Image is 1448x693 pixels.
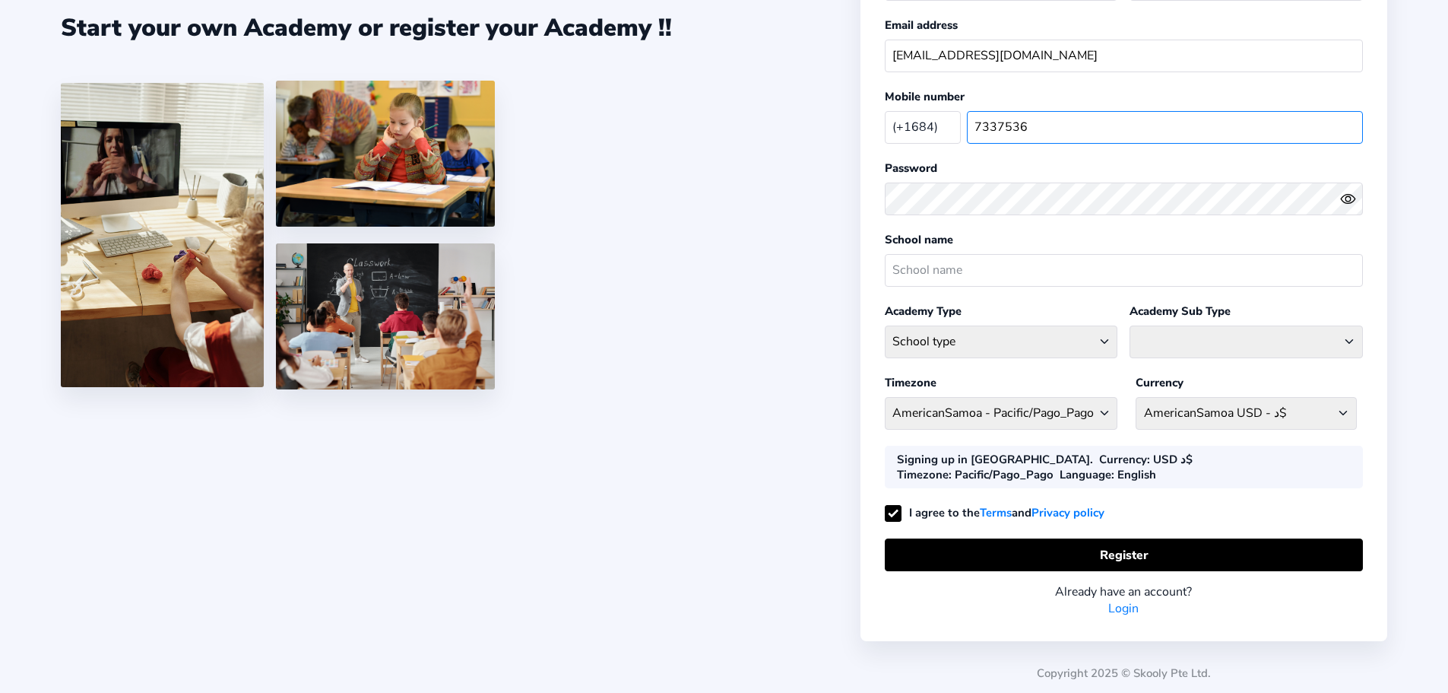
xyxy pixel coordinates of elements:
a: Privacy policy [1031,504,1104,523]
button: Register [885,539,1363,571]
label: I agree to the and [885,505,1104,520]
a: Terms [980,504,1012,523]
label: Password [885,161,937,176]
b: Currency [1099,452,1147,467]
label: Currency [1136,375,1183,390]
button: eye outlineeye off outline [1340,191,1363,207]
img: 5.png [276,243,495,389]
div: Signing up in [GEOGRAPHIC_DATA]. [897,452,1093,467]
input: School name [885,254,1363,287]
div: Copyright 2025 © Skooly Pte Ltd. [860,641,1387,693]
b: Timezone [897,467,949,482]
label: Academy Type [885,304,962,319]
div: Already have an account? [885,583,1363,600]
a: Login [1108,600,1139,617]
label: Mobile number [885,89,965,104]
img: 1.jpg [61,83,264,387]
div: : USD د$ [1099,452,1193,467]
ion-icon: eye outline [1340,191,1356,207]
div: : English [1060,467,1156,482]
div: Start your own Academy or register your Academy !! [61,11,672,44]
label: School name [885,232,953,247]
b: Language [1060,467,1111,482]
input: Your mobile number [967,111,1363,144]
img: 4.png [276,81,495,227]
label: Academy Sub Type [1130,304,1231,319]
input: Your email address [885,40,1363,72]
label: Email address [885,17,958,33]
label: Timezone [885,375,936,390]
div: : Pacific/Pago_Pago [897,467,1054,482]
